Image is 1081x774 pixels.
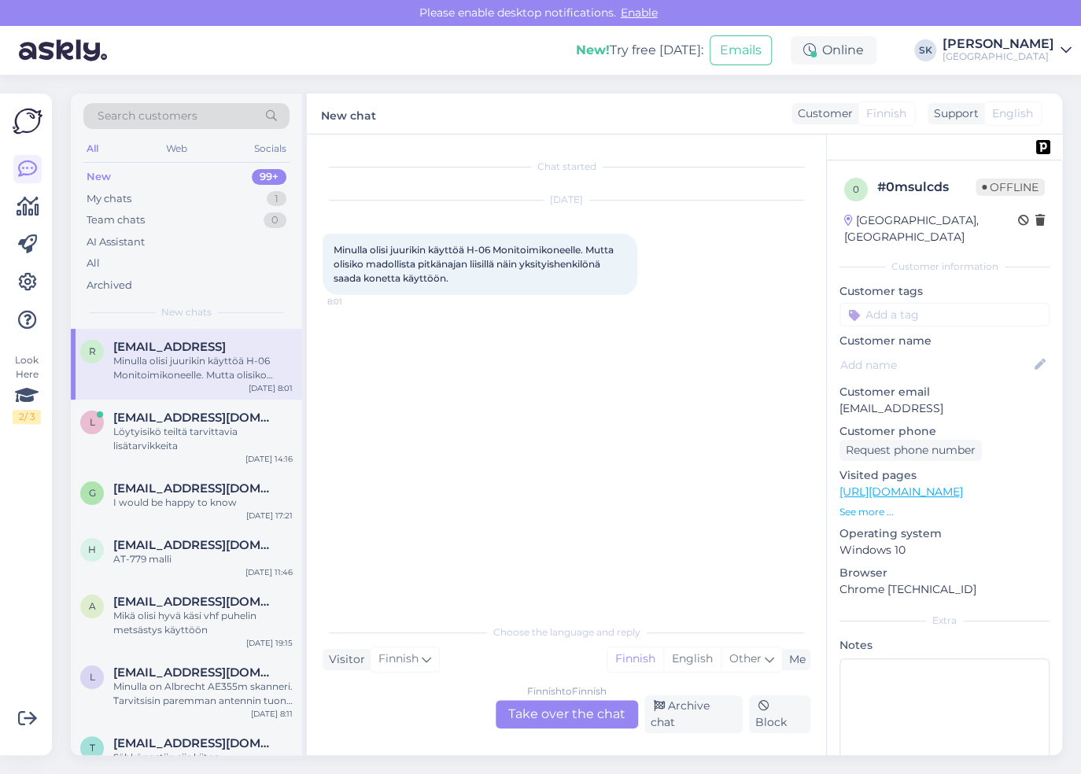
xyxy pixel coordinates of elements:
[928,105,979,122] div: Support
[87,169,111,185] div: New
[877,178,976,197] div: # 0msulcds
[13,410,41,424] div: 2 / 3
[87,212,145,228] div: Team chats
[251,708,293,720] div: [DATE] 8:11
[13,106,42,136] img: Askly Logo
[943,38,1072,63] a: [PERSON_NAME][GEOGRAPHIC_DATA]
[246,637,293,649] div: [DATE] 19:15
[334,244,616,284] span: Minulla olisi juurikin käyttöä H-06 Monitoimikoneelle. Mutta olisiko madollista pitkänajan liisil...
[323,625,810,639] div: Choose the language and reply
[323,193,810,207] div: [DATE]
[83,138,101,159] div: All
[663,647,721,671] div: English
[914,39,936,61] div: SK
[943,50,1054,63] div: [GEOGRAPHIC_DATA]
[113,354,293,382] div: Minulla olisi juurikin käyttöä H-06 Monitoimikoneelle. Mutta olisiko madollista pitkänajan liisil...
[246,510,293,522] div: [DATE] 17:21
[839,581,1050,598] p: Chrome [TECHNICAL_ID]
[496,700,638,728] div: Take over the chat
[87,234,145,250] div: AI Assistant
[249,382,293,394] div: [DATE] 8:01
[113,538,277,552] span: hietikonleena@gmail.com
[113,340,226,354] span: rainernieminen66@gmail.comm
[644,695,743,733] div: Archive chat
[113,552,293,566] div: AT-779 malli
[13,353,41,424] div: Look Here
[98,108,197,124] span: Search customers
[839,423,1050,440] p: Customer phone
[839,542,1050,558] p: Windows 10
[87,256,100,271] div: All
[839,384,1050,400] p: Customer email
[264,212,286,228] div: 0
[89,600,96,612] span: a
[245,566,293,578] div: [DATE] 11:46
[1036,140,1050,154] img: pd
[839,637,1050,654] p: Notes
[839,565,1050,581] p: Browser
[576,41,703,60] div: Try free [DATE]:
[113,609,293,637] div: Mikä olisi hyvä käsi vhf puhelin metsästys käyttöön
[839,614,1050,628] div: Extra
[327,296,386,308] span: 8:01
[791,105,853,122] div: Customer
[607,647,663,671] div: Finnish
[113,411,277,425] span: lauri.riipinen@logiapp.com
[378,651,419,668] span: Finnish
[839,283,1050,300] p: Customer tags
[321,103,376,124] label: New chat
[839,467,1050,484] p: Visited pages
[616,6,662,20] span: Enable
[729,651,762,665] span: Other
[783,651,806,668] div: Me
[839,260,1050,274] div: Customer information
[113,680,293,708] div: Minulla on Albrecht AE355m skanneri. Tarvitsisin paremman antennin tuon teleskoopi antennin tilal...
[839,525,1050,542] p: Operating system
[113,481,277,496] span: galaxi88@protonmail.com
[943,38,1054,50] div: [PERSON_NAME]
[323,160,810,174] div: Chat started
[839,440,982,461] div: Request phone number
[853,183,859,195] span: 0
[840,356,1031,374] input: Add name
[576,42,610,57] b: New!
[866,105,906,122] span: Finnish
[839,485,963,499] a: [URL][DOMAIN_NAME]
[245,453,293,465] div: [DATE] 14:16
[90,742,95,754] span: T
[113,496,293,510] div: I would be happy to know
[89,487,96,499] span: g
[976,179,1045,196] span: Offline
[992,105,1033,122] span: English
[323,651,365,668] div: Visitor
[251,138,290,159] div: Socials
[87,191,131,207] div: My chats
[267,191,286,207] div: 1
[113,425,293,453] div: Löytyisikö teiltä tarvittavia lisätarvikkeita
[527,684,607,698] div: Finnish to Finnish
[839,400,1050,417] p: [EMAIL_ADDRESS]
[252,169,286,185] div: 99+
[113,665,277,680] span: laaksonen556@gmail.com
[839,303,1050,326] input: Add a tag
[749,695,810,733] div: Block
[844,212,1018,245] div: [GEOGRAPHIC_DATA], [GEOGRAPHIC_DATA]
[90,416,95,428] span: l
[88,544,96,555] span: h
[163,138,190,159] div: Web
[839,505,1050,519] p: See more ...
[113,750,293,765] div: Sähköpostiin siis.kiitos
[113,736,277,750] span: Timo.Silvennoinen@viitasaari.fi
[791,36,876,64] div: Online
[113,595,277,609] span: apajantila@gmail.com
[90,671,95,683] span: l
[710,35,772,65] button: Emails
[87,278,132,293] div: Archived
[839,333,1050,349] p: Customer name
[161,305,212,319] span: New chats
[89,345,96,357] span: r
